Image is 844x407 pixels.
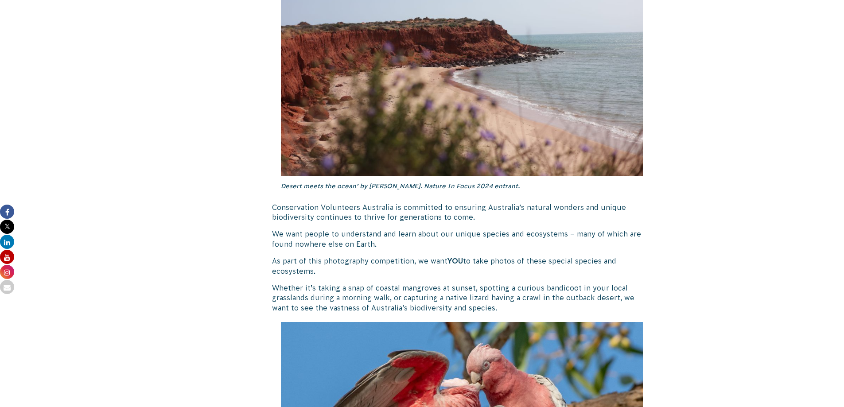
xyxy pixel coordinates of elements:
em: Desert meets the ocean’ by [PERSON_NAME]. Nature In Focus 2024 entrant. [281,182,520,190]
p: As part of this photography competition, we want to take photos of these special species and ecos... [272,256,652,276]
p: Conservation Volunteers Australia is committed to ensuring Australia’s natural wonders and unique... [272,202,652,222]
strong: YOU [447,257,463,265]
p: We want people to understand and learn about our unique species and ecosystems – many of which ar... [272,229,652,249]
p: Whether it’s taking a snap of coastal mangroves at sunset, spotting a curious bandicoot in your l... [272,283,652,313]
